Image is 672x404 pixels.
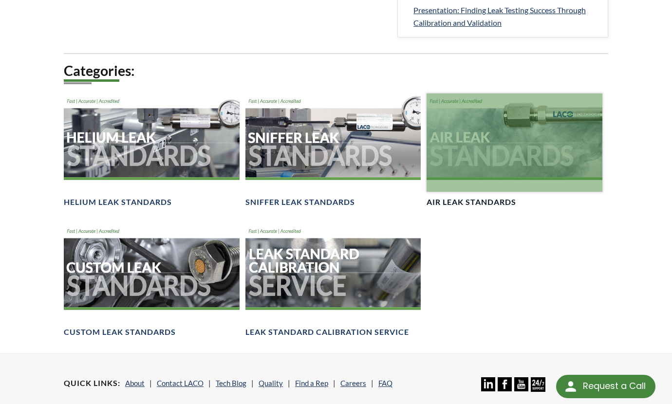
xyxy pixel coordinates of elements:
h4: Quick Links [64,378,120,388]
img: 24/7 Support Icon [531,377,545,391]
a: Tech Blog [216,379,246,387]
a: Helium Leak Standards headerHelium Leak Standards [64,93,240,208]
a: Customer Leak Standards headerCustom Leak Standards [64,223,240,338]
h4: Air Leak Standards [427,197,516,207]
a: Quality [259,379,283,387]
a: Find a Rep [295,379,328,387]
a: Sniffer Leak Standards headerSniffer Leak Standards [245,93,421,208]
a: Contact LACO [157,379,204,387]
a: Leak Standard Calibration Service headerLeak Standard Calibration Service [245,223,421,338]
div: Request a Call [583,375,646,397]
h2: Categories: [64,62,608,80]
h4: Sniffer Leak Standards [245,197,355,207]
a: Careers [340,379,366,387]
a: Air Leak Standards headerAir Leak Standards [427,93,602,208]
div: Request a Call [556,375,655,398]
a: 24/7 Support [531,385,545,393]
a: Presentation: Finding Leak Testing Success Through Calibration and Validation [413,4,600,29]
a: About [125,379,145,387]
img: round button [563,379,579,394]
h4: Helium Leak Standards [64,197,172,207]
h4: Custom Leak Standards [64,327,176,337]
h4: Leak Standard Calibration Service [245,327,409,337]
a: FAQ [378,379,392,387]
span: Presentation: Finding Leak Testing Success Through Calibration and Validation [413,5,586,27]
